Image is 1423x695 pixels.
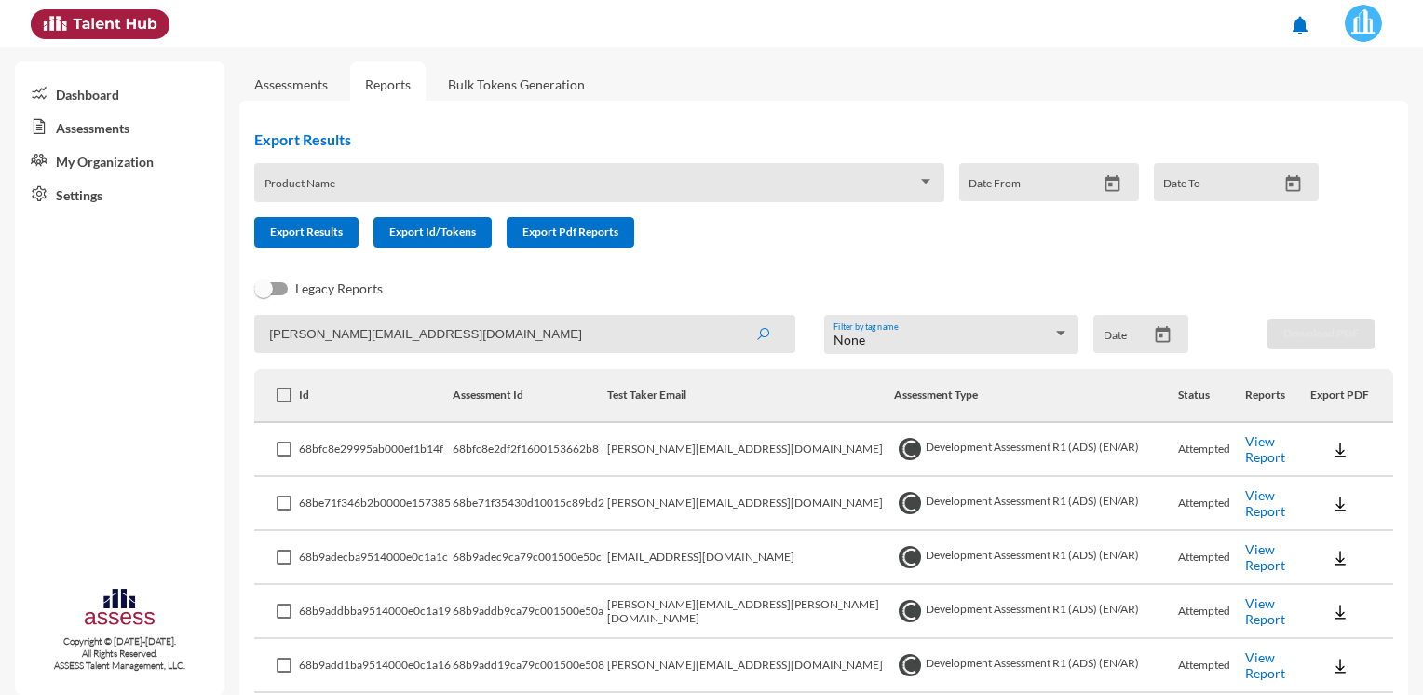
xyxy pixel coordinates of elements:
th: Reports [1245,369,1310,423]
td: 68be71f346b2b0000e157385 [299,477,453,531]
td: [PERSON_NAME][EMAIL_ADDRESS][PERSON_NAME][DOMAIN_NAME] [607,585,893,639]
a: Assessments [254,76,328,92]
td: [PERSON_NAME][EMAIL_ADDRESS][DOMAIN_NAME] [607,423,893,477]
p: Copyright © [DATE]-[DATE]. All Rights Reserved. ASSESS Talent Management, LLC. [15,635,224,672]
td: [PERSON_NAME][EMAIL_ADDRESS][DOMAIN_NAME] [607,639,893,693]
button: Export Pdf Reports [507,217,634,248]
td: Attempted [1178,423,1245,477]
td: Development Assessment R1 (ADS) (EN/AR) [894,477,1179,531]
a: Settings [15,177,224,211]
th: Id [299,369,453,423]
td: 68b9adec9ca79c001500e50c [453,531,607,585]
td: 68b9add1ba9514000e0c1a16 [299,639,453,693]
td: Development Assessment R1 (ADS) (EN/AR) [894,531,1179,585]
th: Assessment Type [894,369,1179,423]
td: Development Assessment R1 (ADS) (EN/AR) [894,585,1179,639]
th: Export PDF [1310,369,1393,423]
a: View Report [1245,541,1285,573]
a: Dashboard [15,76,224,110]
a: View Report [1245,487,1285,519]
span: Export Results [270,225,343,238]
button: Open calendar [1096,174,1129,194]
button: Open calendar [1277,174,1309,194]
a: View Report [1245,595,1285,627]
h2: Export Results [254,130,1334,148]
button: Open calendar [1146,325,1179,345]
td: Attempted [1178,531,1245,585]
td: 68b9adecba9514000e0c1a1c [299,531,453,585]
button: Download PDF [1267,319,1375,349]
td: [PERSON_NAME][EMAIL_ADDRESS][DOMAIN_NAME] [607,477,893,531]
button: Export Results [254,217,359,248]
td: 68bfc8e29995ab000ef1b14f [299,423,453,477]
a: Reports [350,61,426,107]
span: Legacy Reports [295,278,383,300]
td: Development Assessment R1 (ADS) (EN/AR) [894,639,1179,693]
img: assesscompany-logo.png [83,586,156,632]
td: 68bfc8e2df2f1600153662b8 [453,423,607,477]
mat-icon: notifications [1289,14,1311,36]
th: Assessment Id [453,369,607,423]
td: 68b9addb9ca79c001500e50a [453,585,607,639]
th: Test Taker Email [607,369,893,423]
td: 68b9addbba9514000e0c1a19 [299,585,453,639]
a: Bulk Tokens Generation [433,61,600,107]
span: None [833,332,865,347]
td: [EMAIL_ADDRESS][DOMAIN_NAME] [607,531,893,585]
td: 68be71f35430d10015c89bd2 [453,477,607,531]
td: Development Assessment R1 (ADS) (EN/AR) [894,423,1179,477]
td: Attempted [1178,585,1245,639]
input: Search by name, token, assessment type, etc. [254,315,795,353]
th: Status [1178,369,1245,423]
td: Attempted [1178,639,1245,693]
a: View Report [1245,649,1285,681]
a: My Organization [15,143,224,177]
td: Attempted [1178,477,1245,531]
span: Download PDF [1283,326,1359,340]
a: View Report [1245,433,1285,465]
td: 68b9add19ca79c001500e508 [453,639,607,693]
span: Export Pdf Reports [522,225,618,238]
span: Export Id/Tokens [389,225,476,238]
button: Export Id/Tokens [373,217,492,248]
a: Assessments [15,110,224,143]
